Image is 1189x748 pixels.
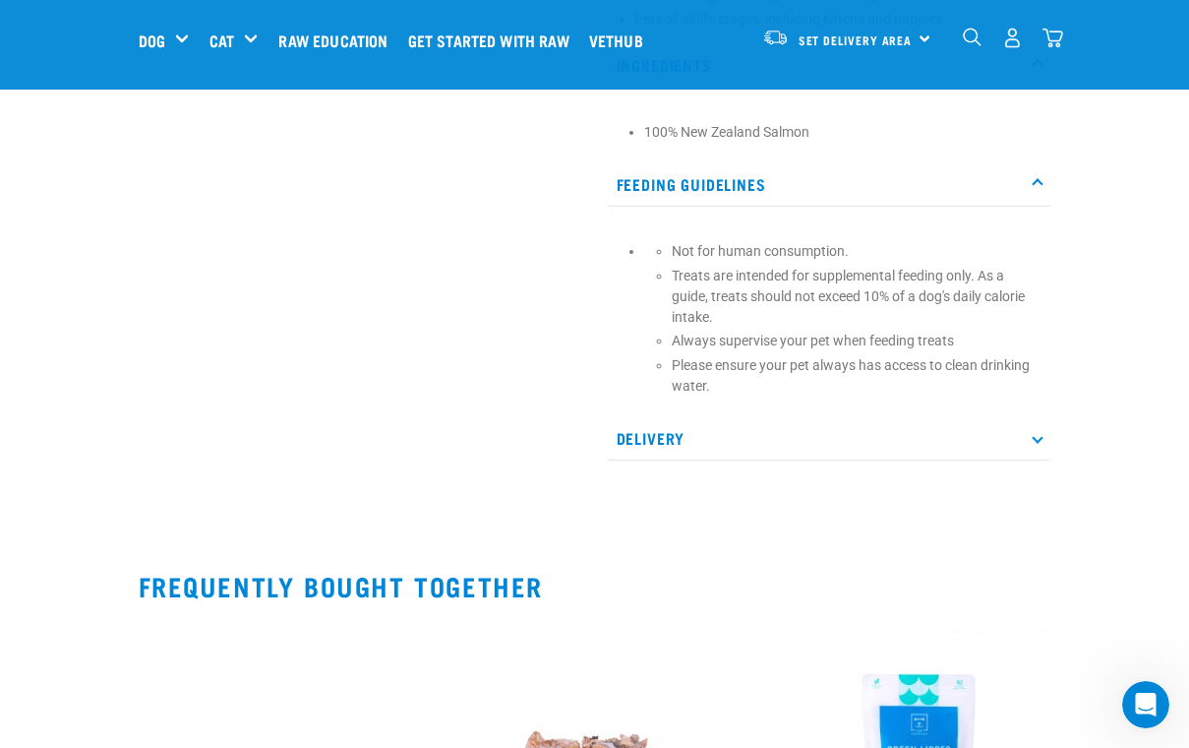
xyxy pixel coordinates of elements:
[762,29,789,46] img: van-moving.png
[644,122,1041,143] li: 100% New Zealand Salmon
[672,331,1041,351] p: Always supervise your pet when feeding treats
[607,162,1051,207] p: Feeding Guidelines
[799,36,913,43] span: Set Delivery Area
[403,1,584,80] a: Get started with Raw
[1122,681,1169,728] iframe: Intercom live chat
[139,571,1051,601] h2: Frequently bought together
[584,1,658,80] a: Vethub
[672,266,1041,328] p: Treats are intended for supplemental feeding only. As a guide, treats should not exceed 10% of a ...
[963,28,981,46] img: home-icon-1@2x.png
[1002,28,1023,48] img: user.png
[672,241,1041,262] p: Not for human consumption.
[273,1,402,80] a: Raw Education
[607,416,1051,461] p: Delivery
[139,29,165,52] a: Dog
[209,29,234,52] a: Cat
[672,355,1041,397] p: Please ensure your pet always has access to clean drinking water.
[1042,28,1063,48] img: home-icon@2x.png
